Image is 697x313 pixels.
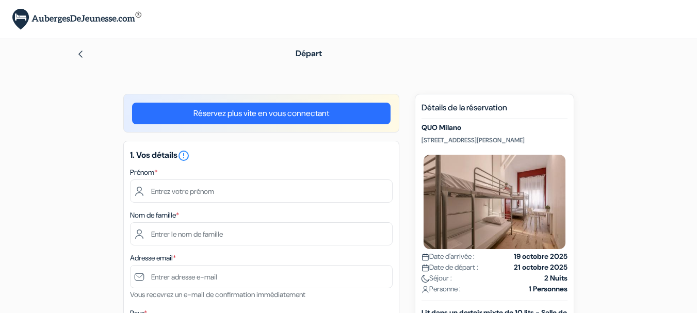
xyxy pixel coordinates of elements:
input: Entrez votre prénom [130,179,393,203]
input: Entrer le nom de famille [130,222,393,245]
a: Réservez plus vite en vous connectant [132,103,391,124]
span: Personne : [422,284,461,294]
strong: 21 octobre 2025 [514,262,568,273]
img: moon.svg [422,275,429,283]
h5: 1. Vos détails [130,150,393,162]
h5: QUO Milano [422,123,568,132]
small: Vous recevrez un e-mail de confirmation immédiatement [130,290,305,299]
label: Nom de famille [130,210,179,221]
h5: Détails de la réservation [422,103,568,119]
span: Départ [296,48,322,59]
img: calendar.svg [422,264,429,272]
span: Séjour : [422,273,452,284]
label: Adresse email [130,253,176,263]
strong: 1 Personnes [529,284,568,294]
strong: 19 octobre 2025 [514,251,568,262]
label: Prénom [130,167,157,178]
img: AubergesDeJeunesse.com [12,9,141,30]
input: Entrer adresse e-mail [130,265,393,288]
a: error_outline [177,150,190,160]
span: Date de départ : [422,262,478,273]
span: Date d'arrivée : [422,251,475,262]
p: [STREET_ADDRESS][PERSON_NAME] [422,136,568,144]
strong: 2 Nuits [544,273,568,284]
img: left_arrow.svg [76,50,85,58]
img: user_icon.svg [422,286,429,293]
i: error_outline [177,150,190,162]
img: calendar.svg [422,253,429,261]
